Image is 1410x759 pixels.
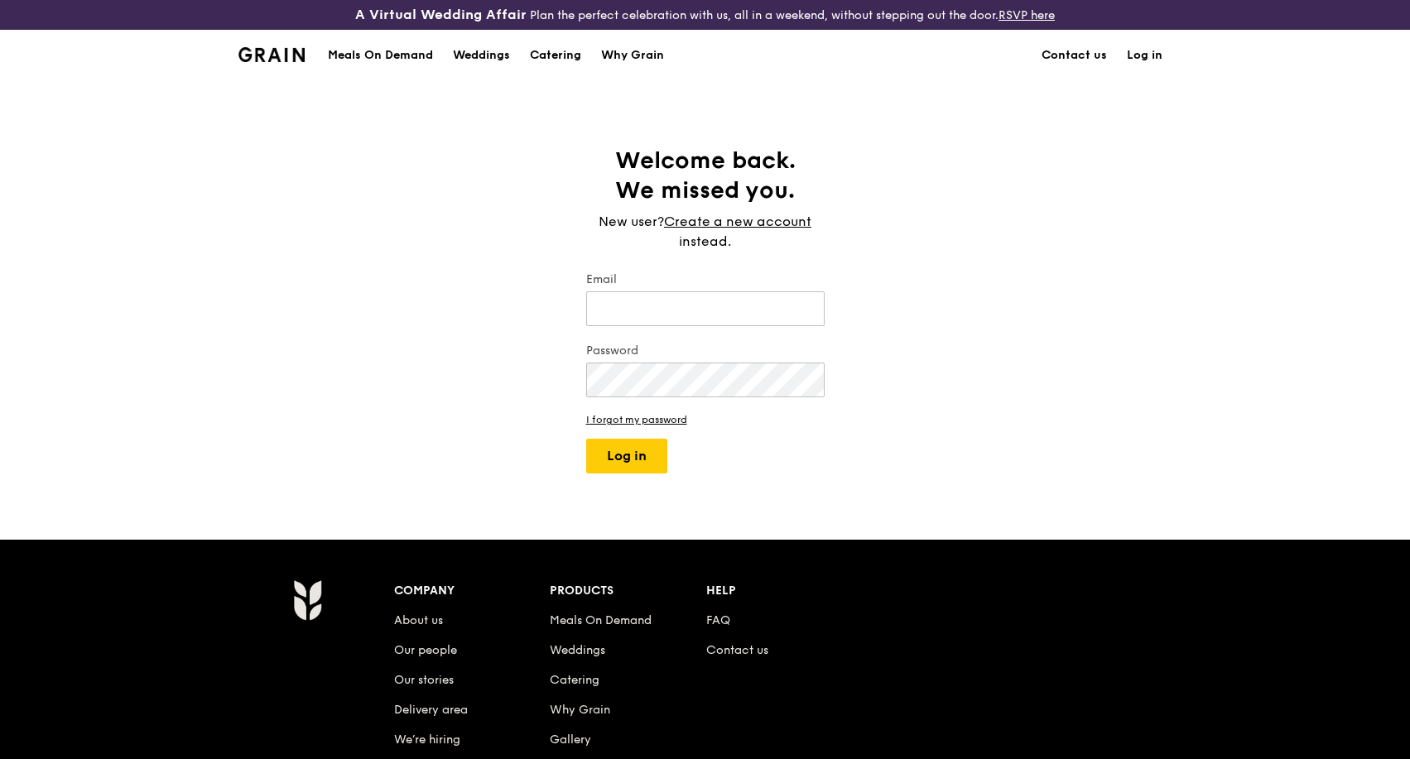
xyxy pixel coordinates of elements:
div: Help [706,579,863,603]
a: Gallery [550,733,591,747]
a: Why Grain [591,31,674,80]
a: Weddings [443,31,520,80]
label: Password [586,343,825,359]
a: FAQ [706,613,730,627]
button: Log in [586,439,667,473]
img: Grain [293,579,322,621]
h3: A Virtual Wedding Affair [355,7,527,23]
span: instead. [679,233,731,249]
div: Why Grain [601,31,664,80]
a: Create a new account [664,212,811,232]
span: New user? [599,214,664,229]
h1: Welcome back. We missed you. [586,146,825,205]
a: Contact us [706,643,768,657]
a: Contact us [1032,31,1117,80]
img: Grain [238,47,306,62]
a: RSVP here [999,8,1055,22]
a: Log in [1117,31,1172,80]
div: Meals On Demand [328,31,433,80]
a: About us [394,613,443,627]
a: Our stories [394,673,454,687]
a: Our people [394,643,457,657]
div: Weddings [453,31,510,80]
div: Catering [530,31,581,80]
a: Catering [520,31,591,80]
a: I forgot my password [586,414,825,425]
a: Weddings [550,643,605,657]
label: Email [586,271,825,288]
a: Catering [550,673,599,687]
a: We’re hiring [394,733,460,747]
a: Meals On Demand [550,613,652,627]
div: Plan the perfect celebration with us, all in a weekend, without stepping out the door. [235,7,1175,23]
div: Products [550,579,706,603]
a: GrainGrain [238,29,306,79]
div: Company [394,579,551,603]
a: Delivery area [394,703,468,717]
a: Why Grain [550,703,610,717]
